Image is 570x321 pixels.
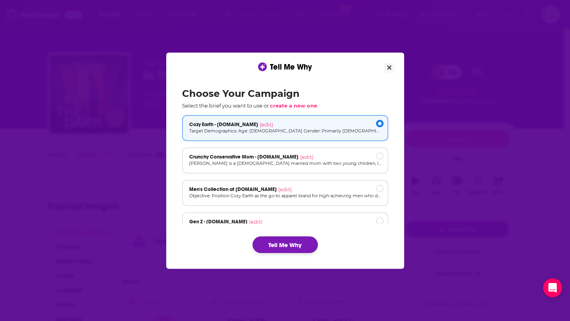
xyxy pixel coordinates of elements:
[189,219,247,225] span: Gen Z - [DOMAIN_NAME]
[270,102,317,109] span: create a new one
[278,186,292,193] span: (edit)
[189,128,381,134] p: Target Demographics: Age: [DEMOGRAPHIC_DATA] Gender: Primarily [DEMOGRAPHIC_DATA] (60-70%) but al...
[259,64,266,70] img: tell me why sparkle
[189,121,258,128] span: Cozy Earth - [DOMAIN_NAME]
[189,154,298,160] span: Crunchy Conservative Mom - [DOMAIN_NAME]
[189,160,381,167] p: [PERSON_NAME] is a [DEMOGRAPHIC_DATA] married mom with two young children, living in a suburban o...
[249,219,262,225] span: (edit)
[253,236,318,253] button: Tell Me Why
[260,121,273,128] span: (edit)
[182,88,388,99] h2: Choose Your Campaign
[300,154,313,160] span: (edit)
[189,186,277,193] span: Men's Collection at [DOMAIN_NAME]
[384,63,395,73] button: Close
[543,278,562,297] div: Open Intercom Messenger
[270,62,312,72] span: Tell Me Why
[189,193,381,199] p: Objective: Position Cozy Earth as the go-to apparel brand for high-achieving men who demand both ...
[182,102,388,109] p: Select the brief you want to use or .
